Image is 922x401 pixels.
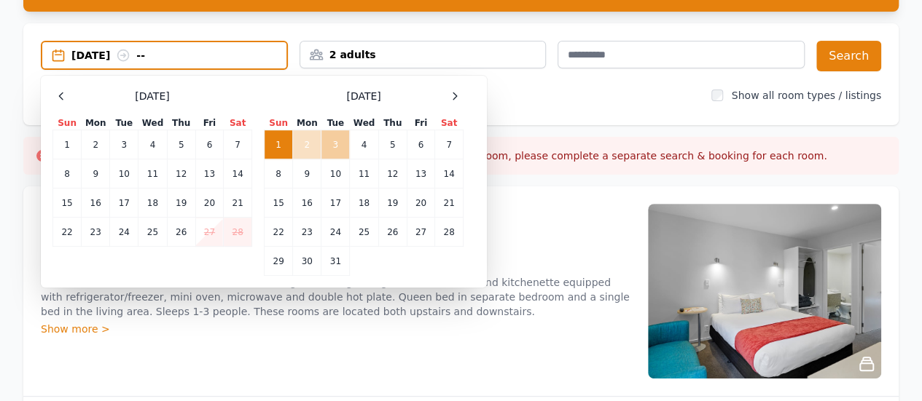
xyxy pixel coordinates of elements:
[53,116,82,130] th: Sun
[167,159,195,188] td: 12
[378,130,407,159] td: 5
[71,48,286,63] div: [DATE] --
[407,116,434,130] th: Fri
[224,130,252,159] td: 7
[138,130,167,159] td: 4
[195,116,223,130] th: Fri
[346,89,380,103] span: [DATE]
[224,218,252,247] td: 28
[300,47,546,62] div: 2 adults
[110,130,138,159] td: 3
[350,188,378,218] td: 18
[378,218,407,247] td: 26
[41,275,630,319] p: Ensuite bathroom with shower, comfortable lounge including dining table and chairs, and kitchenet...
[82,159,110,188] td: 9
[167,130,195,159] td: 5
[167,116,195,130] th: Thu
[138,116,167,130] th: Wed
[135,89,169,103] span: [DATE]
[293,247,321,276] td: 30
[407,218,434,247] td: 27
[265,130,293,159] td: 1
[732,90,881,101] label: Show all room types / listings
[195,130,223,159] td: 6
[195,188,223,218] td: 20
[407,159,434,188] td: 13
[321,218,350,247] td: 24
[321,188,350,218] td: 17
[435,159,464,188] td: 14
[378,159,407,188] td: 12
[53,130,82,159] td: 1
[138,159,167,188] td: 11
[265,116,293,130] th: Sun
[82,218,110,247] td: 23
[224,159,252,188] td: 14
[265,218,293,247] td: 22
[321,116,350,130] th: Tue
[167,218,195,247] td: 26
[350,116,378,130] th: Wed
[53,159,82,188] td: 8
[378,116,407,130] th: Thu
[82,116,110,130] th: Mon
[350,218,378,247] td: 25
[167,188,195,218] td: 19
[110,116,138,130] th: Tue
[321,247,350,276] td: 31
[41,322,630,336] div: Show more >
[138,218,167,247] td: 25
[378,188,407,218] td: 19
[293,218,321,247] td: 23
[110,218,138,247] td: 24
[265,247,293,276] td: 29
[138,188,167,218] td: 18
[321,159,350,188] td: 10
[195,159,223,188] td: 13
[224,188,252,218] td: 21
[435,116,464,130] th: Sat
[53,218,82,247] td: 22
[407,130,434,159] td: 6
[110,188,138,218] td: 17
[435,130,464,159] td: 7
[82,188,110,218] td: 16
[321,130,350,159] td: 3
[435,188,464,218] td: 21
[265,159,293,188] td: 8
[110,159,138,188] td: 10
[293,130,321,159] td: 2
[53,188,82,218] td: 15
[407,188,434,218] td: 20
[265,188,293,218] td: 15
[816,41,881,71] button: Search
[350,159,378,188] td: 11
[435,218,464,247] td: 28
[224,116,252,130] th: Sat
[350,130,378,159] td: 4
[82,130,110,159] td: 2
[293,116,321,130] th: Mon
[293,188,321,218] td: 16
[195,218,223,247] td: 27
[293,159,321,188] td: 9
